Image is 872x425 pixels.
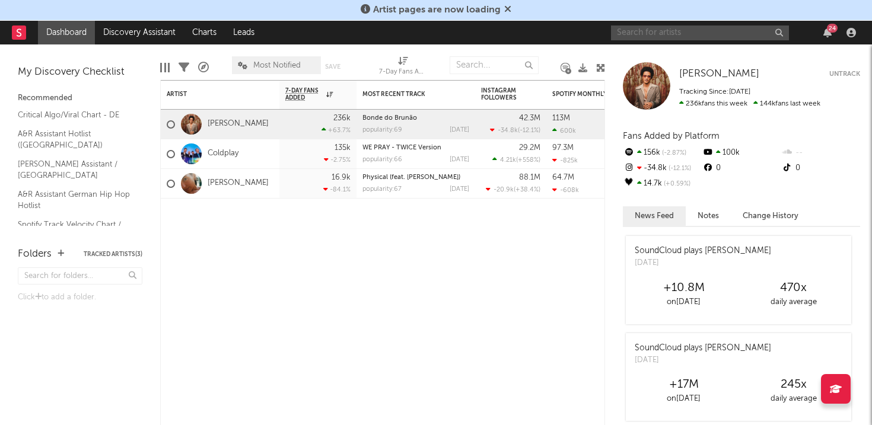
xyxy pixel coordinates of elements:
a: Critical Algo/Viral Chart - DE [18,108,131,122]
a: [PERSON_NAME] [208,119,269,129]
a: [PERSON_NAME] Assistant / [GEOGRAPHIC_DATA] [18,158,131,182]
div: popularity: 67 [362,186,402,193]
div: My Discovery Checklist [18,65,142,79]
a: WE PRAY - TWICE Version [362,145,441,151]
button: Notes [686,206,731,226]
div: 100k [702,145,781,161]
span: +0.59 % [662,181,690,187]
div: -- [781,145,860,161]
div: 135k [335,144,351,152]
div: 236k [333,114,351,122]
div: Instagram Followers [481,87,523,101]
input: Search for folders... [18,267,142,285]
button: Tracked Artists(3) [84,251,142,257]
span: -34.8k [498,127,518,134]
button: Save [325,63,340,70]
a: Dashboard [38,21,95,44]
span: +558 % [518,157,539,164]
div: Folders [18,247,52,261]
div: 113M [552,114,570,122]
span: 144k fans last week [679,100,820,107]
div: [DATE] [450,127,469,133]
div: -608k [552,186,579,194]
div: 0 [702,161,781,176]
div: 470 x [739,281,848,295]
span: [PERSON_NAME] [679,69,759,79]
div: 600k [552,127,576,135]
div: [DATE] [450,156,469,163]
div: 245 x [739,378,848,392]
span: -12.1 % [520,127,539,134]
a: A&R Assistant German Hip Hop Hotlist [18,188,131,212]
div: Click to add a folder. [18,290,142,305]
div: Edit Columns [160,50,170,85]
button: 24 [823,28,832,37]
div: -825k [552,156,578,164]
span: Dismiss [504,5,511,15]
div: A&R Pipeline [198,50,209,85]
span: Fans Added by Platform [623,132,720,140]
div: +63.7 % [322,126,351,134]
a: [PERSON_NAME] [679,68,759,80]
div: Physical (feat. Troye Sivan) [362,174,469,181]
div: 7-Day Fans Added (7-Day Fans Added) [379,50,427,85]
div: popularity: 66 [362,156,402,163]
a: Discovery Assistant [95,21,184,44]
span: Most Notified [253,62,301,69]
div: SoundCloud plays [PERSON_NAME] [635,342,771,354]
div: on [DATE] [629,392,739,406]
a: A&R Assistant Hotlist ([GEOGRAPHIC_DATA]) [18,127,131,152]
button: Untrack [829,68,860,80]
span: -20.9k [494,187,514,193]
div: 64.7M [552,174,574,181]
span: -12.1 % [667,165,691,172]
div: 14.7k [623,176,702,191]
div: [DATE] [635,354,771,366]
div: daily average [739,392,848,406]
div: [DATE] [450,186,469,193]
div: Recommended [18,91,142,106]
div: Spotify Monthly Listeners [552,91,641,98]
span: +38.4 % [515,187,539,193]
a: Spotify Track Velocity Chart / DE [18,218,131,242]
div: 29.2M [519,144,540,152]
a: [PERSON_NAME] [208,178,269,188]
a: Charts [184,21,225,44]
input: Search... [450,56,539,74]
span: 7-Day Fans Added [285,87,323,101]
div: 156k [623,145,702,161]
div: ( ) [486,186,540,193]
div: +10.8M [629,281,739,295]
div: 88.1M [519,174,540,181]
div: Bonde do Brunão [362,115,469,122]
span: Tracking Since: [DATE] [679,88,750,95]
div: 24 [827,24,838,33]
span: 236k fans this week [679,100,747,107]
a: Physical (feat. [PERSON_NAME]) [362,174,460,181]
a: Coldplay [208,149,238,159]
button: News Feed [623,206,686,226]
div: on [DATE] [629,295,739,309]
div: -34.8k [623,161,702,176]
div: daily average [739,295,848,309]
a: Bonde do Brunão [362,115,417,122]
button: Change History [731,206,810,226]
div: ( ) [492,156,540,164]
div: -2.75 % [324,156,351,164]
div: 16.9k [332,174,351,181]
div: popularity: 69 [362,127,402,133]
div: WE PRAY - TWICE Version [362,145,469,151]
div: 42.3M [519,114,540,122]
div: 97.3M [552,144,574,152]
div: Artist [167,91,256,98]
div: Most Recent Track [362,91,451,98]
div: [DATE] [635,257,771,269]
div: +17M [629,378,739,392]
a: Leads [225,21,263,44]
div: ( ) [490,126,540,134]
span: Artist pages are now loading [373,5,501,15]
span: 4.21k [500,157,516,164]
span: -2.87 % [660,150,686,156]
input: Search for artists [611,25,789,40]
div: -84.1 % [323,186,351,193]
